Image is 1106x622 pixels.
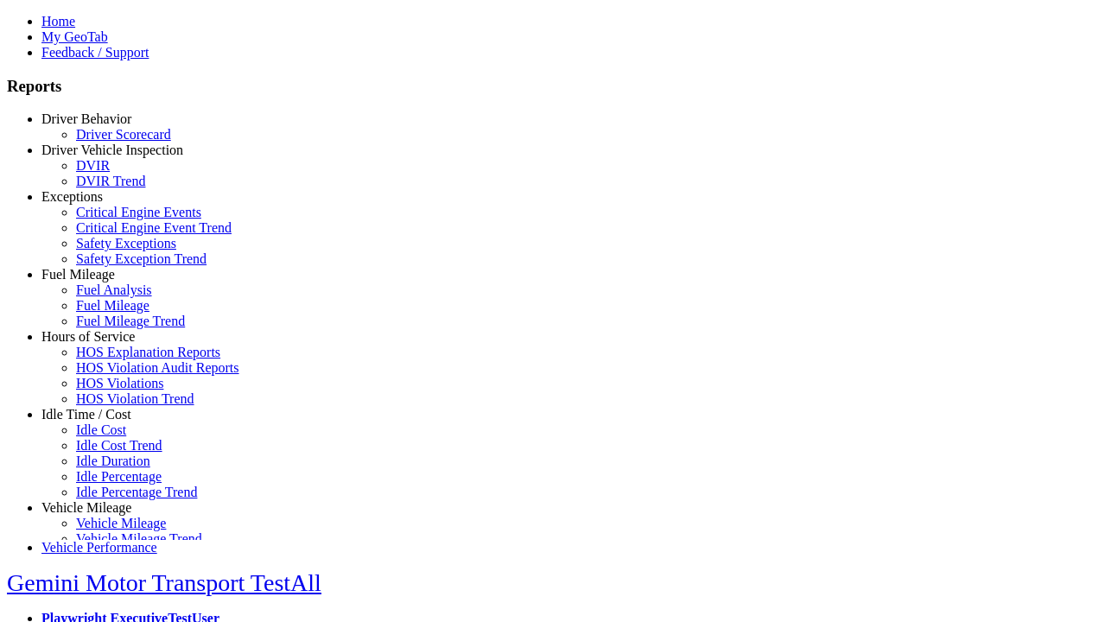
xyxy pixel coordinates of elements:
[76,422,126,437] a: Idle Cost
[76,127,171,142] a: Driver Scorecard
[76,174,145,188] a: DVIR Trend
[41,189,103,204] a: Exceptions
[76,205,201,219] a: Critical Engine Events
[76,282,152,297] a: Fuel Analysis
[76,314,185,328] a: Fuel Mileage Trend
[41,45,149,60] a: Feedback / Support
[76,391,194,406] a: HOS Violation Trend
[7,569,321,596] a: Gemini Motor Transport TestAll
[76,376,163,390] a: HOS Violations
[41,329,135,344] a: Hours of Service
[76,345,220,359] a: HOS Explanation Reports
[76,236,176,251] a: Safety Exceptions
[41,29,108,44] a: My GeoTab
[76,220,232,235] a: Critical Engine Event Trend
[76,360,239,375] a: HOS Violation Audit Reports
[41,267,115,282] a: Fuel Mileage
[76,531,202,546] a: Vehicle Mileage Trend
[41,111,131,126] a: Driver Behavior
[41,14,75,29] a: Home
[41,407,131,422] a: Idle Time / Cost
[41,500,131,515] a: Vehicle Mileage
[7,77,1099,96] h3: Reports
[76,438,162,453] a: Idle Cost Trend
[76,485,197,499] a: Idle Percentage Trend
[41,143,183,157] a: Driver Vehicle Inspection
[76,469,162,484] a: Idle Percentage
[76,251,207,266] a: Safety Exception Trend
[76,516,166,530] a: Vehicle Mileage
[76,454,150,468] a: Idle Duration
[41,540,157,555] a: Vehicle Performance
[76,158,110,173] a: DVIR
[76,298,149,313] a: Fuel Mileage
